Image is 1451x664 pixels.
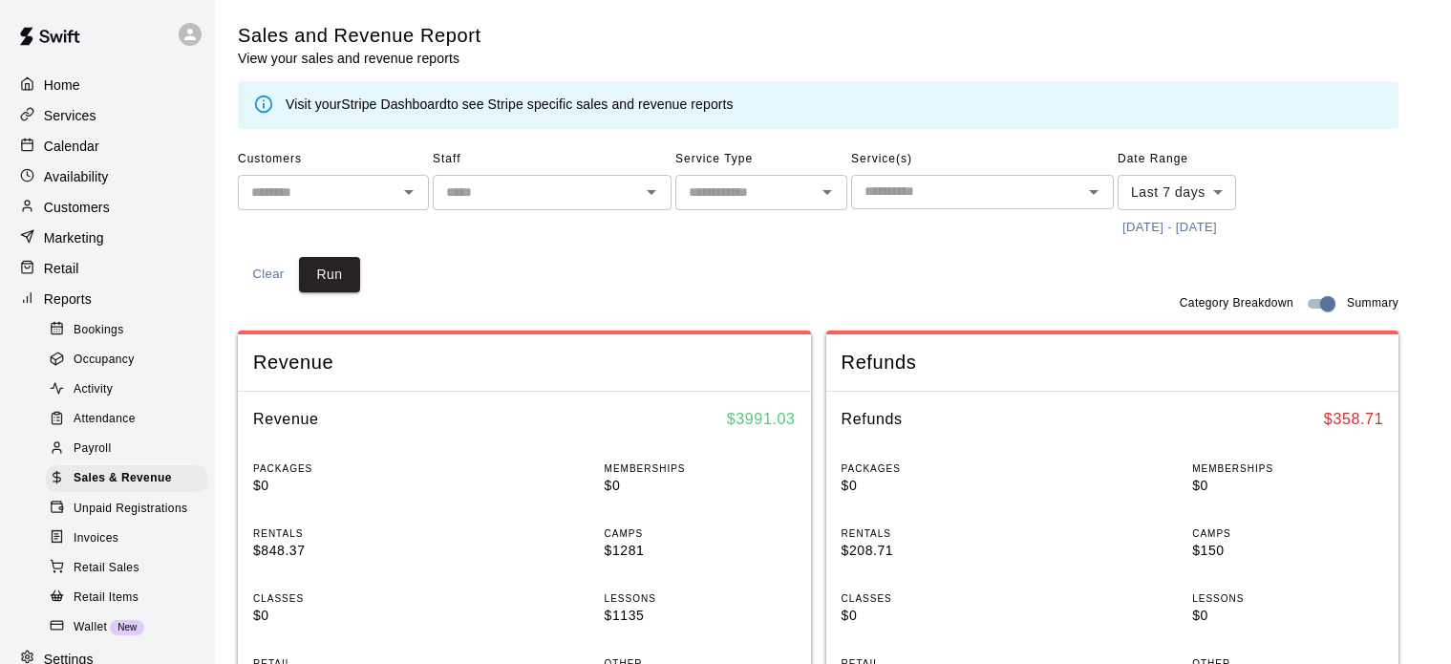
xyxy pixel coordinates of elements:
[842,541,1033,561] p: $208.71
[44,228,104,247] p: Marketing
[727,407,796,432] h6: $ 3991.03
[605,461,796,476] p: MEMBERSHIPS
[46,464,215,494] a: Sales & Revenue
[299,257,360,292] button: Run
[1192,461,1383,476] p: MEMBERSHIPS
[842,461,1033,476] p: PACKAGES
[46,347,207,374] div: Occupancy
[46,405,215,435] a: Attendance
[1192,526,1383,541] p: CAMPS
[238,23,481,49] h5: Sales and Revenue Report
[842,526,1033,541] p: RENTALS
[44,167,109,186] p: Availability
[238,49,481,68] p: View your sales and revenue reports
[44,198,110,217] p: Customers
[1080,179,1107,205] button: Open
[74,321,124,340] span: Bookings
[15,193,200,222] div: Customers
[44,137,99,156] p: Calendar
[74,559,139,578] span: Retail Sales
[1324,407,1383,432] h6: $ 358.71
[110,622,144,632] span: New
[605,526,796,541] p: CAMPS
[74,529,118,548] span: Invoices
[253,476,444,496] p: $0
[44,106,96,125] p: Services
[1118,144,1285,175] span: Date Range
[851,144,1114,175] span: Service(s)
[46,406,207,433] div: Attendance
[433,144,672,175] span: Staff
[605,476,796,496] p: $0
[1192,606,1383,626] p: $0
[44,259,79,278] p: Retail
[286,95,734,116] div: Visit your to see Stripe specific sales and revenue reports
[253,350,796,375] span: Revenue
[814,179,841,205] button: Open
[1118,175,1236,210] div: Last 7 days
[46,553,215,583] a: Retail Sales
[842,407,903,432] h6: Refunds
[1347,294,1398,313] span: Summary
[605,606,796,626] p: $1135
[46,614,207,641] div: WalletNew
[15,101,200,130] a: Services
[46,525,207,552] div: Invoices
[253,591,444,606] p: CLASSES
[46,585,207,611] div: Retail Items
[15,254,200,283] a: Retail
[1118,213,1222,243] button: [DATE] - [DATE]
[238,144,429,175] span: Customers
[842,476,1033,496] p: $0
[1192,476,1383,496] p: $0
[15,285,200,313] a: Reports
[46,435,215,464] a: Payroll
[74,380,113,399] span: Activity
[341,96,447,112] a: Stripe Dashboard
[44,289,92,309] p: Reports
[1192,541,1383,561] p: $150
[44,75,80,95] p: Home
[15,162,200,191] a: Availability
[74,439,111,459] span: Payroll
[74,500,187,519] span: Unpaid Registrations
[46,524,215,553] a: Invoices
[74,410,136,429] span: Attendance
[46,315,215,345] a: Bookings
[253,541,444,561] p: $848.37
[638,179,665,205] button: Open
[46,436,207,462] div: Payroll
[46,465,207,492] div: Sales & Revenue
[842,591,1033,606] p: CLASSES
[15,132,200,161] a: Calendar
[253,606,444,626] p: $0
[253,526,444,541] p: RENTALS
[46,376,207,403] div: Activity
[1180,294,1293,313] span: Category Breakdown
[253,407,319,432] h6: Revenue
[15,71,200,99] a: Home
[74,618,107,637] span: Wallet
[46,375,215,405] a: Activity
[74,589,139,608] span: Retail Items
[74,469,172,488] span: Sales & Revenue
[842,606,1033,626] p: $0
[46,555,207,582] div: Retail Sales
[46,612,215,642] a: WalletNew
[46,496,207,523] div: Unpaid Registrations
[605,541,796,561] p: $1281
[15,224,200,252] a: Marketing
[46,494,215,524] a: Unpaid Registrations
[842,350,1384,375] span: Refunds
[46,345,215,375] a: Occupancy
[395,179,422,205] button: Open
[605,591,796,606] p: LESSONS
[675,144,847,175] span: Service Type
[253,461,444,476] p: PACKAGES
